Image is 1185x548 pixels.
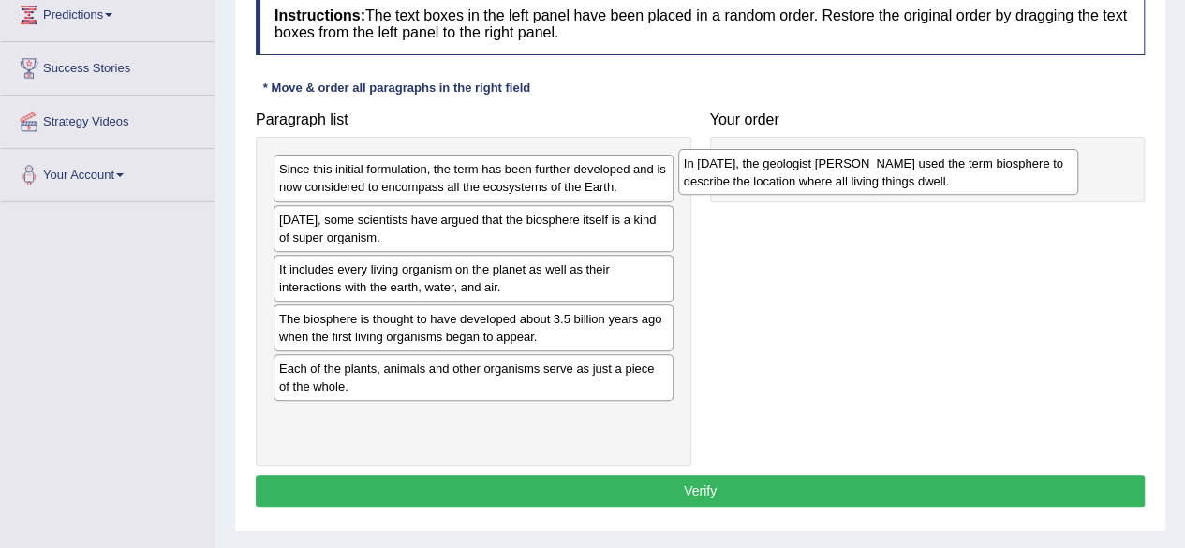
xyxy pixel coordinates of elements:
h4: Your order [710,111,1146,128]
div: It includes every living organism on the planet as well as their interactions with the earth, wat... [274,255,674,302]
button: Verify [256,475,1145,507]
div: [DATE], some scientists have argued that the biosphere itself is a kind of super organism. [274,205,674,252]
b: Instructions: [274,7,365,23]
div: The biosphere is thought to have developed about 3.5 billion years ago when the first living orga... [274,304,674,351]
div: * Move & order all paragraphs in the right field [256,79,538,96]
div: In [DATE], the geologist [PERSON_NAME] used the term biosphere to describe the location where all... [678,149,1078,196]
h4: Paragraph list [256,111,691,128]
a: Strategy Videos [1,96,215,142]
div: Since this initial formulation, the term has been further developed and is now considered to enco... [274,155,674,201]
a: Your Account [1,149,215,196]
div: Each of the plants, animals and other organisms serve as just a piece of the whole. [274,354,674,401]
a: Success Stories [1,42,215,89]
